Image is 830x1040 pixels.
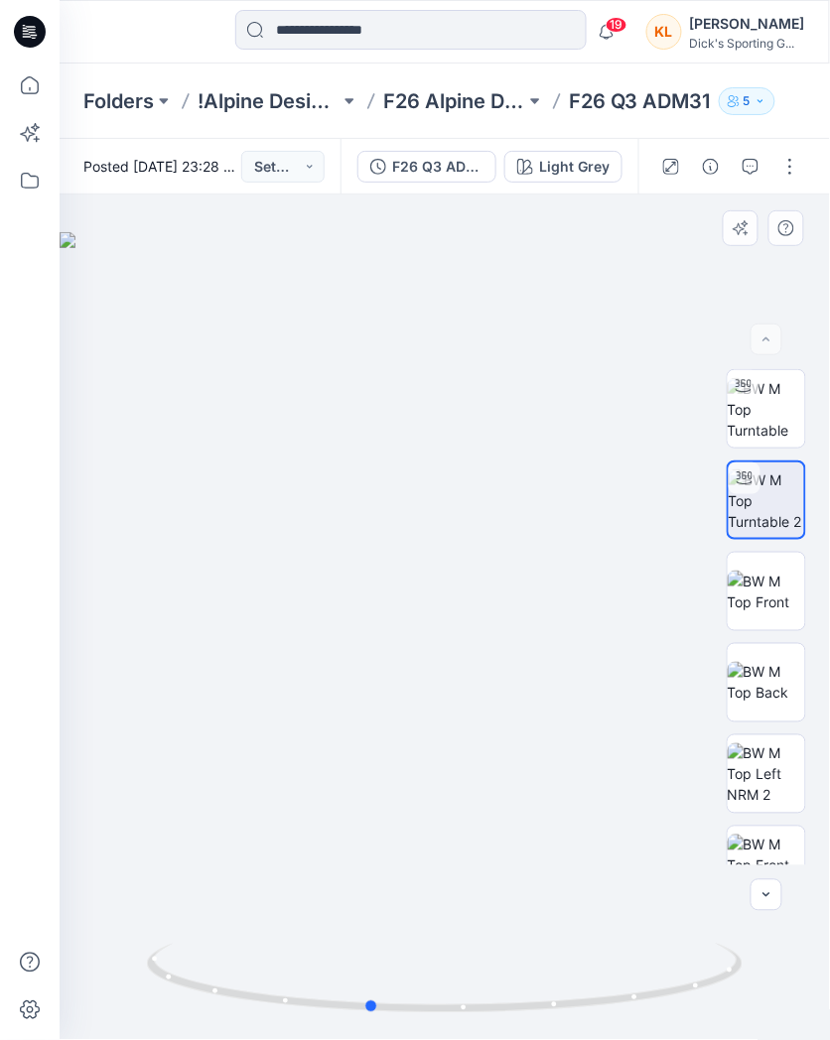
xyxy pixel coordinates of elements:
img: BW M Top Front [728,571,805,612]
span: Posted [DATE] 23:28 by [83,156,241,177]
div: F26 Q3 ADM31 PROTO1_250806 [392,156,484,178]
img: BW M Top Left NRM 2 [728,743,805,806]
p: 5 [744,90,751,112]
span: 19 [606,17,627,33]
a: Folders [83,87,154,115]
button: 5 [719,87,775,115]
img: BW M Top Front Chest [728,835,805,897]
div: Dick's Sporting G... [690,36,805,51]
button: Light Grey [504,151,622,183]
a: F26 Alpine Design - Makalot Board [383,87,525,115]
p: F26 Q3 ADM31 [569,87,711,115]
img: BW M Top Turntable [728,378,805,441]
a: !Alpine Design - Makalot [198,87,340,115]
button: Details [695,151,727,183]
img: BW M Top Back [728,662,805,704]
div: KL [646,14,682,50]
img: BW M Top Turntable 2 [729,469,804,532]
div: Light Grey [539,156,610,178]
div: [PERSON_NAME] [690,12,805,36]
button: F26 Q3 ADM31 PROTO1_250806 [357,151,496,183]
